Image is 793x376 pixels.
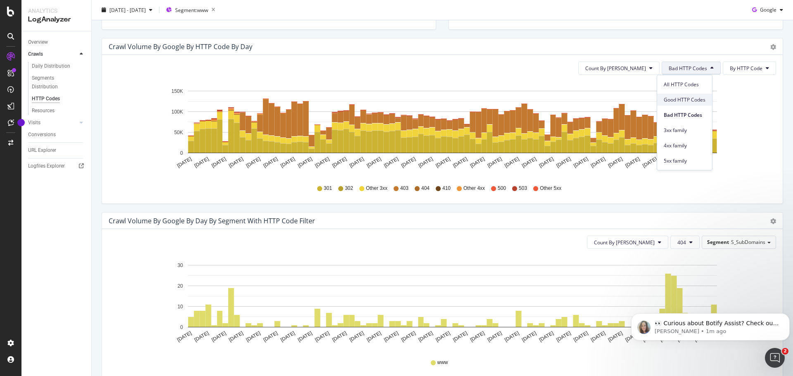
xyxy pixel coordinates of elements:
text: [DATE] [383,156,399,169]
div: Crawls [28,50,43,59]
a: Overview [28,38,85,47]
div: LogAnalyzer [28,15,85,24]
text: [DATE] [521,330,537,343]
text: 20 [178,283,183,289]
span: Bad HTTP Codes [669,65,707,72]
button: Segment:www [163,3,218,17]
text: [DATE] [400,330,417,343]
div: Analytics [28,7,85,15]
span: 5xx family [664,157,705,165]
text: [DATE] [590,156,606,169]
div: URL Explorer [28,146,56,155]
text: [DATE] [262,330,279,343]
text: [DATE] [228,156,245,169]
text: [DATE] [607,156,624,169]
div: gear [770,218,776,224]
a: Conversions [28,130,85,139]
span: 410 [442,185,451,192]
div: Tooltip anchor [17,119,25,126]
span: 2 [782,348,788,355]
text: [DATE] [349,156,365,169]
text: 100K [171,109,183,115]
span: All HTTP Codes [664,81,705,88]
text: 50K [174,130,183,135]
text: [DATE] [434,330,451,343]
text: [DATE] [176,330,192,343]
text: [DATE] [487,156,503,169]
text: [DATE] [314,330,330,343]
button: Count By [PERSON_NAME] [587,236,668,249]
text: [DATE] [193,330,210,343]
button: By HTTP Code [723,61,776,75]
text: 30 [178,262,183,268]
text: [DATE] [400,156,417,169]
div: gear [770,44,776,50]
text: [DATE] [366,330,382,343]
text: [DATE] [418,156,434,169]
div: A chart. [109,81,770,177]
span: 404 [677,239,686,246]
text: [DATE] [556,156,572,169]
div: Overview [28,38,48,47]
text: [DATE] [641,156,658,169]
text: 10 [178,304,183,310]
text: [DATE] [280,330,296,343]
a: Segments Distribution [32,74,85,91]
text: [DATE] [572,156,589,169]
text: [DATE] [297,156,313,169]
button: Google [749,3,786,17]
text: [DATE] [314,156,330,169]
text: [DATE] [556,330,572,343]
text: [DATE] [280,156,296,169]
text: [DATE] [297,330,313,343]
div: Conversions [28,130,56,139]
text: 0 [180,324,183,330]
span: Other 4xx [463,185,485,192]
span: 302 [345,185,353,192]
span: Segment: www [175,6,208,13]
span: 3xx family [664,127,705,134]
div: Crawl Volume by google by Day by Segment with HTTP Code Filter [109,217,315,225]
a: Resources [32,106,85,115]
span: S_SubDomains [731,239,765,246]
div: Crawl Volume by google by HTTP Code by Day [109,43,252,51]
text: [DATE] [469,156,486,169]
text: [DATE] [487,330,503,343]
button: 404 [670,236,700,249]
div: Resources [32,106,55,115]
text: [DATE] [245,330,261,343]
text: [DATE] [434,156,451,169]
a: HTTP Codes [32,95,85,103]
text: [DATE] [538,156,555,169]
span: 503 [519,185,527,192]
text: [DATE] [418,330,434,343]
button: Count By [PERSON_NAME] [578,61,660,75]
div: Daily Distribution [32,62,70,71]
text: [DATE] [331,156,348,169]
text: 150K [171,88,183,94]
text: [DATE] [503,330,520,343]
span: Good HTTP Codes [664,96,705,104]
text: [DATE] [211,330,227,343]
span: Segment [707,239,729,246]
text: [DATE] [572,330,589,343]
text: [DATE] [452,330,468,343]
a: Logfiles Explorer [28,162,85,170]
button: [DATE] - [DATE] [98,3,156,17]
text: [DATE] [262,156,279,169]
text: [DATE] [469,330,486,343]
span: 301 [324,185,332,192]
a: Daily Distribution [32,62,85,71]
span: Other 3xx [366,185,387,192]
text: [DATE] [383,330,399,343]
span: 403 [400,185,408,192]
div: Logfiles Explorer [28,162,65,170]
text: [DATE] [607,330,624,343]
iframe: Intercom notifications message [628,296,793,354]
span: By HTTP Code [730,65,762,72]
span: Google [760,6,776,13]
